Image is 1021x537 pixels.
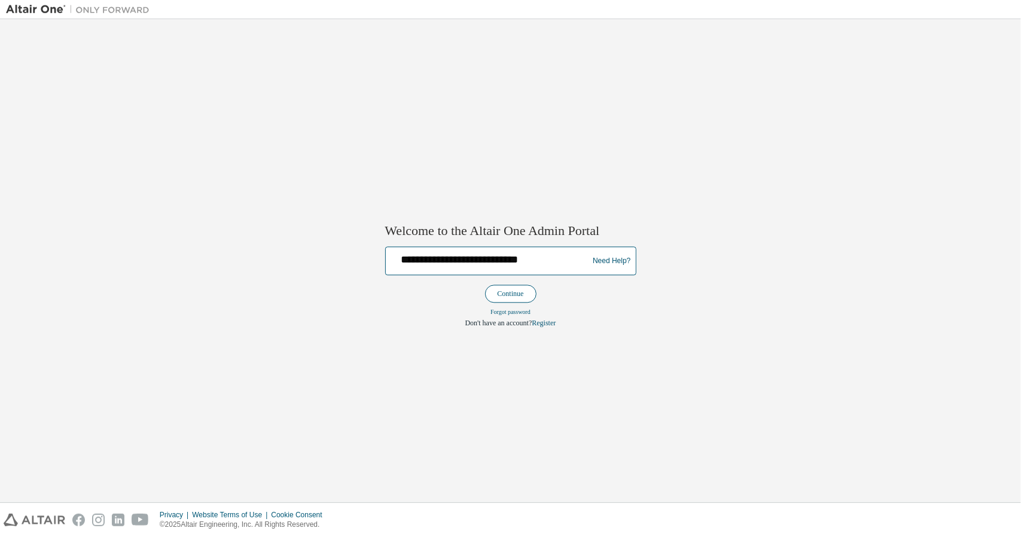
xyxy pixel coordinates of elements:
div: Website Terms of Use [192,510,271,520]
img: instagram.svg [92,514,105,526]
a: Register [532,319,556,328]
h2: Welcome to the Altair One Admin Portal [385,222,636,239]
img: linkedin.svg [112,514,124,526]
div: Cookie Consent [271,510,329,520]
div: Privacy [160,510,192,520]
img: youtube.svg [132,514,149,526]
img: altair_logo.svg [4,514,65,526]
a: Forgot password [490,309,531,316]
span: Don't have an account? [465,319,532,328]
img: Altair One [6,4,156,16]
img: facebook.svg [72,514,85,526]
p: © 2025 Altair Engineering, Inc. All Rights Reserved. [160,520,330,530]
button: Continue [485,285,537,303]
